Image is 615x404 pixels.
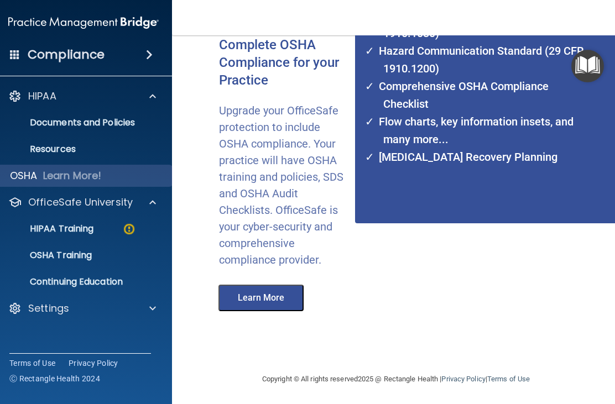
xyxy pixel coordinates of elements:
[43,169,102,182] p: Learn More!
[9,358,55,369] a: Terms of Use
[2,117,153,128] p: Documents and Policies
[8,12,159,34] img: PMB logo
[8,196,156,209] a: OfficeSafe University
[2,276,153,287] p: Continuing Education
[372,113,593,148] li: Flow charts, key information insets, and many more...
[69,358,118,369] a: Privacy Policy
[487,375,530,383] a: Terms of Use
[9,373,100,384] span: Ⓒ Rectangle Health 2024
[8,302,156,315] a: Settings
[8,90,156,103] a: HIPAA
[2,250,92,261] p: OSHA Training
[28,47,105,62] h4: Compliance
[10,169,38,182] p: OSHA
[2,144,153,155] p: Resources
[28,302,69,315] p: Settings
[211,294,315,302] a: Learn More
[194,361,598,397] div: Copyright © All rights reserved 2025 @ Rectangle Health | |
[372,77,593,113] li: Comprehensive OSHA Compliance Checklist
[560,333,602,375] iframe: Drift Widget Chat Controller
[219,36,347,90] p: Complete OSHA Compliance for your Practice
[28,90,56,103] p: HIPAA
[571,50,604,82] button: Open Resource Center
[2,223,93,234] p: HIPAA Training
[28,196,133,209] p: OfficeSafe University
[218,285,304,311] button: Learn More
[372,148,593,166] li: [MEDICAL_DATA] Recovery Planning
[219,102,347,268] p: Upgrade your OfficeSafe protection to include OSHA compliance. Your practice will have OSHA train...
[122,222,136,236] img: warning-circle.0cc9ac19.png
[441,375,485,383] a: Privacy Policy
[372,42,593,77] li: Hazard Communication Standard (29 CFR 1910.1200)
